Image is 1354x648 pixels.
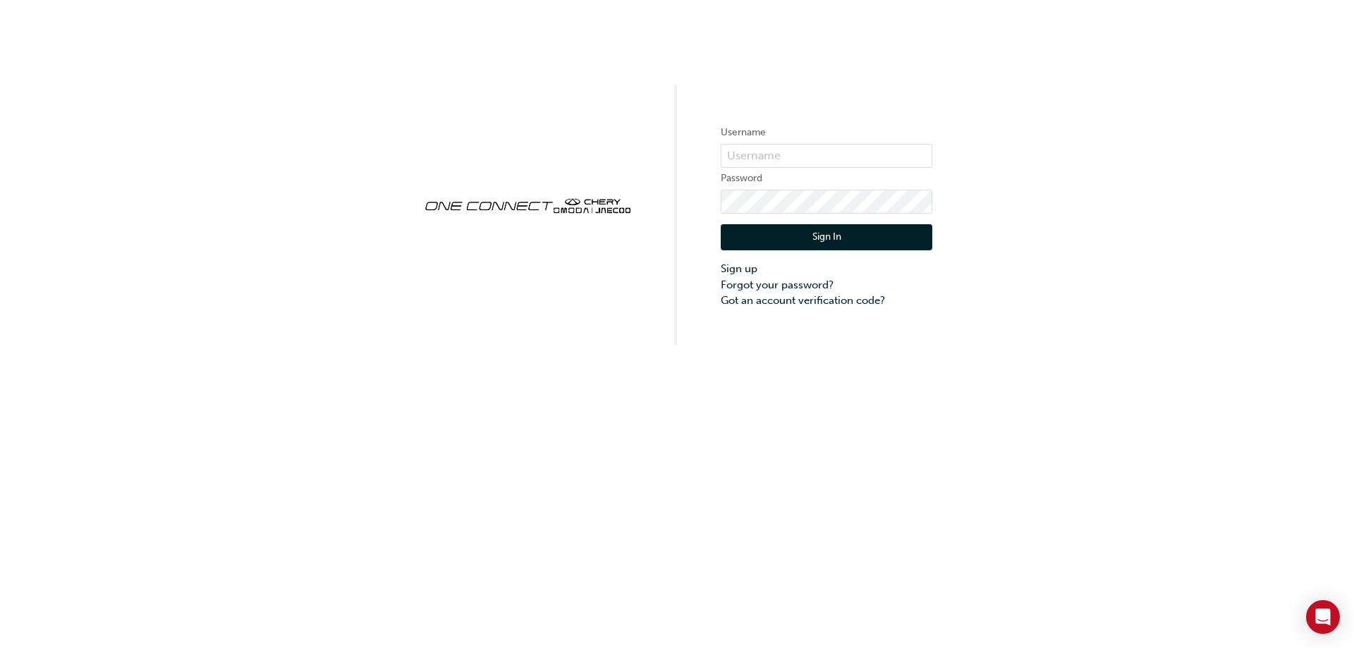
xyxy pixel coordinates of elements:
button: Sign In [721,224,932,251]
label: Username [721,124,932,141]
img: oneconnect [422,186,633,223]
label: Password [721,170,932,187]
a: Sign up [721,261,932,277]
input: Username [721,144,932,168]
a: Forgot your password? [721,277,932,293]
a: Got an account verification code? [721,293,932,309]
div: Open Intercom Messenger [1306,600,1340,634]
